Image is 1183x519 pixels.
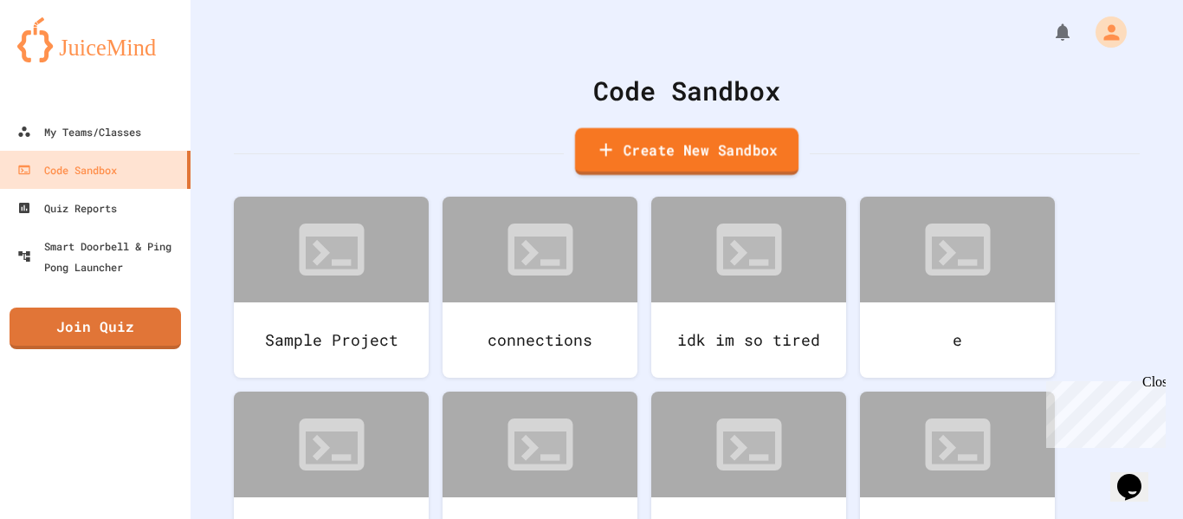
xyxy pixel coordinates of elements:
div: Code Sandbox [234,71,1140,110]
div: Code Sandbox [17,159,117,180]
div: Chat with us now!Close [7,7,120,110]
iframe: chat widget [1110,450,1166,502]
div: connections [443,302,637,378]
div: My Notifications [1020,17,1077,47]
a: Sample Project [234,197,429,378]
div: e [860,302,1055,378]
div: Smart Doorbell & Ping Pong Launcher [17,236,184,277]
div: My Teams/Classes [17,121,141,142]
iframe: chat widget [1039,374,1166,448]
div: Sample Project [234,302,429,378]
div: My Account [1077,12,1131,52]
a: e [860,197,1055,378]
a: Create New Sandbox [575,128,798,176]
a: Join Quiz [10,308,181,349]
a: idk im so tired [651,197,846,378]
div: idk im so tired [651,302,846,378]
a: connections [443,197,637,378]
img: logo-orange.svg [17,17,173,62]
div: Quiz Reports [17,198,117,218]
